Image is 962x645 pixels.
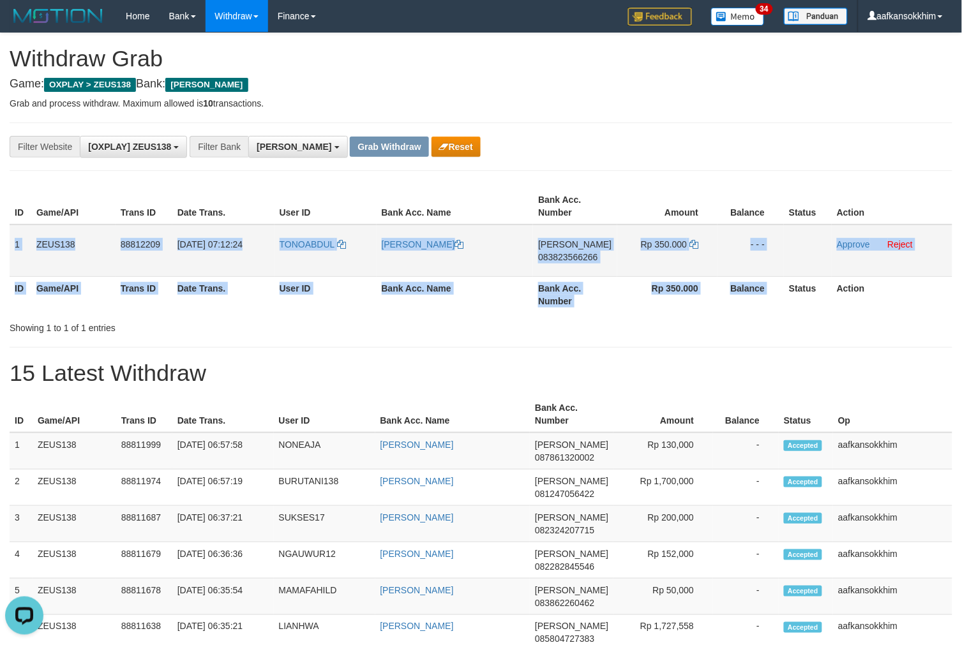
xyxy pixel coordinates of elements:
td: 1 [10,225,31,277]
th: Bank Acc. Number [530,396,613,433]
div: Filter Bank [190,136,248,158]
td: 3 [10,506,33,542]
td: SUKSES17 [274,506,375,542]
th: Trans ID [116,188,172,225]
span: [PERSON_NAME] [535,621,608,632]
span: [PERSON_NAME] [535,549,608,559]
td: 88811678 [116,579,172,615]
td: 88811974 [116,470,172,506]
td: 1 [10,433,33,470]
td: NGAUWUR12 [274,542,375,579]
th: Bank Acc. Number [533,276,617,313]
td: aafkansokkhim [833,506,952,542]
span: Accepted [784,549,822,560]
td: NONEAJA [274,433,375,470]
th: Balance [718,188,784,225]
h1: 15 Latest Withdraw [10,360,952,386]
div: Showing 1 to 1 of 1 entries [10,316,391,334]
th: Action [832,188,952,225]
th: Status [784,188,832,225]
td: aafkansokkhim [833,433,952,470]
span: Accepted [784,513,822,524]
a: TONOABDUL [280,239,346,249]
td: Rp 130,000 [613,433,713,470]
th: User ID [274,188,377,225]
img: Button%20Memo.svg [711,8,765,26]
th: Bank Acc. Name [377,276,534,313]
td: 4 [10,542,33,579]
button: Grab Withdraw [350,137,428,157]
td: [DATE] 06:57:19 [172,470,274,506]
span: Accepted [784,622,822,633]
a: [PERSON_NAME] [380,476,454,486]
th: Bank Acc. Number [533,188,617,225]
span: Copy 082324207715 to clipboard [535,525,594,535]
th: Trans ID [116,276,172,313]
span: Accepted [784,586,822,597]
th: Date Trans. [172,188,274,225]
td: 88811999 [116,433,172,470]
h4: Game: Bank: [10,78,952,91]
td: BURUTANI138 [274,470,375,506]
a: [PERSON_NAME] [380,440,454,450]
td: 88811687 [116,506,172,542]
th: User ID [274,396,375,433]
a: Copy 350000 to clipboard [689,239,698,249]
td: MAMAFAHILD [274,579,375,615]
a: [PERSON_NAME] [380,621,454,632]
th: Amount [613,396,713,433]
td: - [713,433,779,470]
th: Action [832,276,952,313]
span: Copy 081247056422 to clipboard [535,489,594,499]
span: Copy 085804727383 to clipboard [535,634,594,644]
span: [PERSON_NAME] [535,512,608,523]
p: Grab and process withdraw. Maximum allowed is transactions. [10,97,952,110]
th: Date Trans. [172,276,274,313]
span: Copy 083862260462 to clipboard [535,598,594,608]
td: [DATE] 06:37:21 [172,506,274,542]
a: [PERSON_NAME] [382,239,464,249]
span: [DATE] 07:12:24 [177,239,243,249]
th: Bank Acc. Name [375,396,530,433]
span: Rp 350.000 [641,239,687,249]
th: Game/API [33,396,116,433]
td: Rp 50,000 [613,579,713,615]
td: aafkansokkhim [833,579,952,615]
td: ZEUS138 [33,433,116,470]
td: Rp 152,000 [613,542,713,579]
td: - [713,542,779,579]
img: panduan.png [784,8,848,25]
span: [PERSON_NAME] [535,476,608,486]
th: Trans ID [116,396,172,433]
th: User ID [274,276,377,313]
span: [PERSON_NAME] [535,585,608,595]
button: Open LiveChat chat widget [5,5,43,43]
button: [OXPLAY] ZEUS138 [80,136,187,158]
span: [PERSON_NAME] [257,142,331,152]
td: [DATE] 06:36:36 [172,542,274,579]
td: aafkansokkhim [833,470,952,506]
td: ZEUS138 [33,470,116,506]
td: - [713,579,779,615]
th: Balance [713,396,779,433]
td: Rp 200,000 [613,506,713,542]
span: Accepted [784,477,822,487]
th: Game/API [31,188,116,225]
th: Status [779,396,833,433]
span: 88812209 [121,239,160,249]
th: Amount [617,188,718,225]
th: ID [10,188,31,225]
div: Filter Website [10,136,80,158]
td: 5 [10,579,33,615]
th: Op [833,396,952,433]
a: Approve [837,239,870,249]
span: [PERSON_NAME] [538,239,612,249]
td: - [713,506,779,542]
th: Game/API [31,276,116,313]
span: Copy 083823566266 to clipboard [538,252,597,262]
span: OXPLAY > ZEUS138 [44,78,136,92]
span: [PERSON_NAME] [165,78,248,92]
th: Status [784,276,832,313]
span: [PERSON_NAME] [535,440,608,450]
th: Rp 350.000 [617,276,718,313]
